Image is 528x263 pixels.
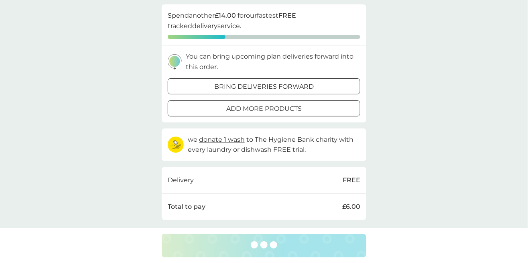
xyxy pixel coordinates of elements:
p: Spend another for our fastest tracked delivery service. [168,10,360,31]
span: donate 1 wash [199,136,245,143]
p: Delivery [168,175,194,186]
button: add more products [168,100,360,116]
button: bring deliveries forward [168,78,360,94]
p: Total to pay [168,202,205,212]
p: You can bring upcoming plan deliveries forward into this order. [186,51,360,72]
p: we to The Hygiene Bank charity with every laundry or dishwash FREE trial. [188,135,360,155]
p: bring deliveries forward [214,82,314,92]
p: £6.00 [342,202,360,212]
p: add more products [226,104,302,114]
strong: FREE [278,12,296,19]
p: FREE [343,175,360,186]
img: delivery-schedule.svg [168,54,182,69]
strong: £14.00 [215,12,236,19]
